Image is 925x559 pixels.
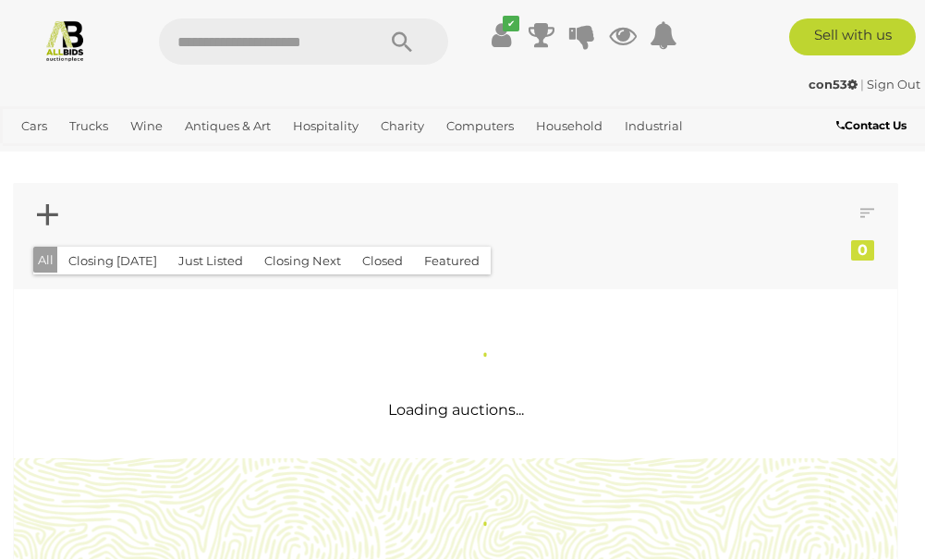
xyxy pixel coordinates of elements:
[57,247,168,275] button: Closing [DATE]
[93,141,143,172] a: Office
[14,111,55,141] a: Cars
[356,18,448,65] button: Search
[503,16,519,31] i: ✔
[177,111,278,141] a: Antiques & Art
[836,118,907,132] b: Contact Us
[123,111,170,141] a: Wine
[617,111,690,141] a: Industrial
[413,247,491,275] button: Featured
[529,111,610,141] a: Household
[851,240,874,261] div: 0
[867,77,920,91] a: Sign Out
[789,18,916,55] a: Sell with us
[487,18,515,52] a: ✔
[809,77,860,91] a: con53
[388,401,524,419] span: Loading auctions...
[351,247,414,275] button: Closed
[62,111,116,141] a: Trucks
[253,247,352,275] button: Closing Next
[439,111,521,141] a: Computers
[286,111,366,141] a: Hospitality
[373,111,432,141] a: Charity
[211,141,357,172] a: [GEOGRAPHIC_DATA]
[14,141,86,172] a: Jewellery
[860,77,864,91] span: |
[836,115,911,136] a: Contact Us
[809,77,858,91] strong: con53
[33,247,58,273] button: All
[43,18,87,62] img: Allbids.com.au
[151,141,203,172] a: Sports
[167,247,254,275] button: Just Listed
